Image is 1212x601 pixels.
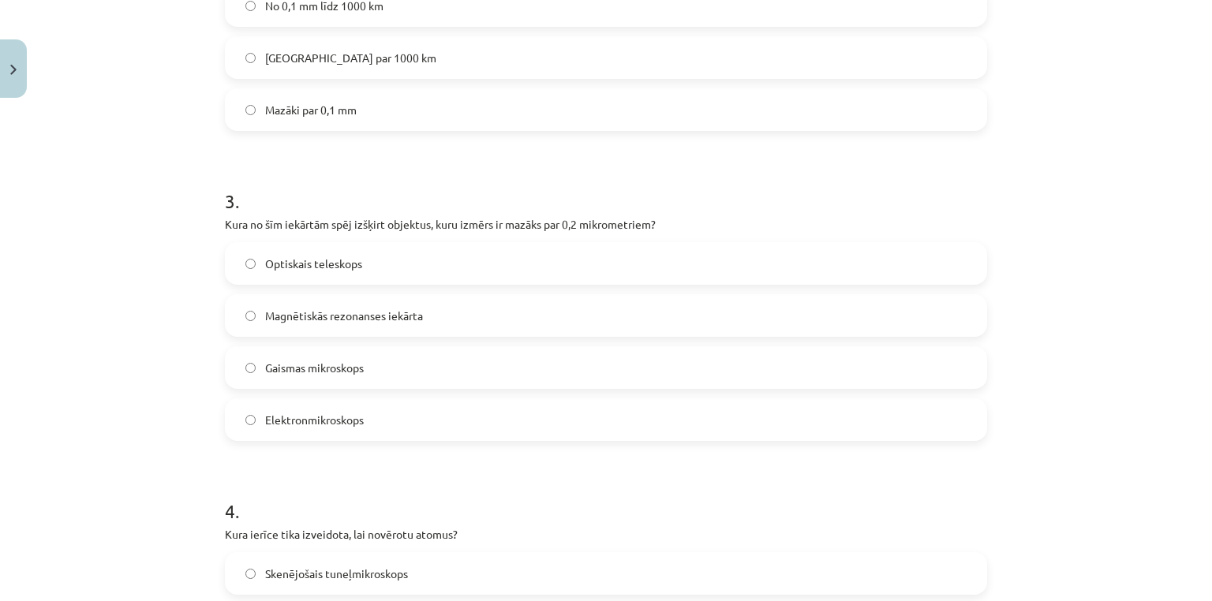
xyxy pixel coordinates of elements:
h1: 3 . [225,162,987,211]
input: Elektronmikroskops [245,415,256,425]
input: Magnētiskās rezonanses iekārta [245,311,256,321]
input: No 0,1 mm līdz 1000 km [245,1,256,11]
p: Kura no šīm iekārtām spēj izšķirt objektus, kuru izmērs ir mazāks par 0,2 mikrometriem? [225,216,987,233]
span: [GEOGRAPHIC_DATA] par 1000 km [265,50,436,66]
span: Optiskais teleskops [265,256,362,272]
span: Mazāki par 0,1 mm [265,102,357,118]
span: Elektronmikroskops [265,412,364,428]
img: icon-close-lesson-0947bae3869378f0d4975bcd49f059093ad1ed9edebbc8119c70593378902aed.svg [10,65,17,75]
input: Skenējošais tuneļmikroskops [245,569,256,579]
h1: 4 . [225,472,987,521]
span: Magnētiskās rezonanses iekārta [265,308,423,324]
input: Gaismas mikroskops [245,363,256,373]
span: Gaismas mikroskops [265,360,364,376]
input: Optiskais teleskops [245,259,256,269]
p: Kura ierīce tika izveidota, lai novērotu atomus? [225,526,987,543]
input: Mazāki par 0,1 mm [245,105,256,115]
input: [GEOGRAPHIC_DATA] par 1000 km [245,53,256,63]
span: Skenējošais tuneļmikroskops [265,566,408,582]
